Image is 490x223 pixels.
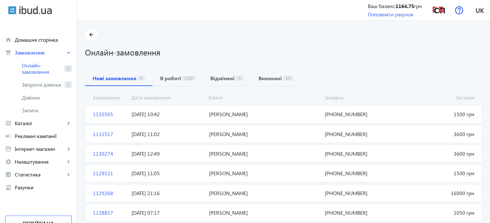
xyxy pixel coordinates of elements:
[90,150,129,157] span: 1130274
[138,76,145,81] span: 9
[22,81,62,88] span: Зворотні дзвінки
[5,146,12,152] mat-icon: storefront
[19,6,52,14] img: ibud_text.svg
[15,146,65,152] span: Інтернет-магазин
[431,3,446,17] img: 5ce39d8609d7a5467-LOGO.jpg
[90,111,129,118] span: 1135505
[8,6,16,14] img: ibud.svg
[129,111,206,118] span: [DATE] 10:42
[5,133,12,139] mat-icon: campaign
[210,76,235,81] b: Відмінені
[87,31,95,39] mat-icon: arrow_back
[322,94,400,101] span: Телефон
[22,107,72,114] span: Запити
[129,190,206,197] span: [DATE] 21:16
[5,37,12,43] mat-icon: home
[400,209,477,216] span: 1050 грн
[15,133,72,139] span: Рекламні кампанії
[206,131,322,138] span: [PERSON_NAME]
[5,171,12,178] mat-icon: analytics
[90,131,129,138] span: 1131517
[65,49,72,56] mat-icon: keyboard_arrow_right
[160,76,181,81] b: В роботі
[206,150,322,157] span: [PERSON_NAME]
[206,190,322,197] span: [PERSON_NAME]
[5,49,12,56] mat-icon: shopping_cart
[206,170,322,177] span: [PERSON_NAME]
[65,171,72,178] mat-icon: keyboard_arrow_right
[322,170,399,177] span: [PHONE_NUMBER]
[395,3,414,9] b: 1164.75
[322,111,399,118] span: [PHONE_NUMBER]
[129,94,206,101] span: Дата замовлення
[90,190,129,197] span: 1129268
[15,159,65,165] span: Налаштування
[322,131,399,138] span: [PHONE_NUMBER]
[322,190,399,197] span: [PHONE_NUMBER]
[206,111,322,118] span: [PERSON_NAME]
[90,170,129,177] span: 1129521
[283,76,293,81] span: 51
[90,209,129,216] span: 1128857
[400,170,477,177] span: 1500 грн
[22,62,62,75] span: Онлайн-замовлення
[368,3,422,10] div: Ваш баланс: грн
[65,81,72,88] span: 1
[65,120,72,126] mat-icon: keyboard_arrow_right
[5,184,12,191] mat-icon: receipt_long
[183,76,195,81] span: 120
[5,159,12,165] mat-icon: settings
[65,65,72,72] span: 9
[15,37,72,43] span: Домашня сторінка
[5,120,12,126] mat-icon: grid_view
[400,190,477,197] span: 16000 грн
[322,209,399,216] span: [PHONE_NUMBER]
[400,111,477,118] span: 1500 грн
[65,146,72,152] mat-icon: keyboard_arrow_right
[15,184,72,191] span: Рахунки
[129,131,206,138] span: [DATE] 11:02
[15,120,65,126] span: Каталог
[15,171,65,178] span: Статистика
[85,47,482,58] h1: Онлайн-замовлення
[93,76,136,81] b: Нові замовлення
[259,76,282,81] b: Виконані
[22,94,72,101] span: Дзвінки
[90,94,129,101] span: Замовлення
[322,150,399,157] span: [PHONE_NUMBER]
[455,6,463,14] img: help.svg
[400,94,477,101] span: Загалом
[400,150,477,157] span: 3600 грн
[129,170,206,177] span: [DATE] 11:05
[400,131,477,138] span: 3600 грн
[15,49,65,56] span: Замовлення
[65,159,72,165] mat-icon: keyboard_arrow_right
[129,150,206,157] span: [DATE] 12:49
[236,76,243,81] span: 1
[368,11,413,18] a: Поповнити рахунок
[129,209,206,216] span: [DATE] 07:17
[476,6,484,14] span: uk
[206,209,322,216] span: [PERSON_NAME]
[206,94,322,101] span: Кліент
